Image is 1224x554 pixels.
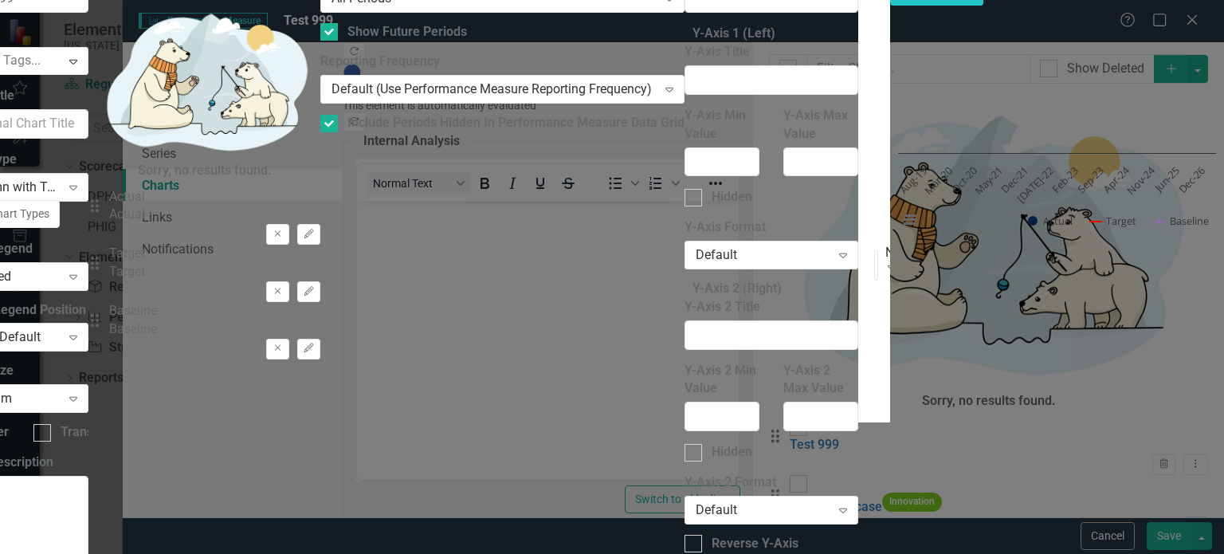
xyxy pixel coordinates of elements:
div: Baseline [109,302,157,320]
div: Hidden [712,188,752,206]
img: No results found [88,3,320,158]
div: Include Periods Hidden In Performance Measure Data Grid [347,114,685,132]
text: Jun-25 [1151,163,1183,195]
button: Show Baseline [1154,214,1210,228]
div: Target [109,263,145,281]
text: Sep-23 [1074,163,1107,196]
div: Actual [109,188,145,206]
svg: Interactive chart [890,6,1224,245]
div: None [885,244,892,262]
div: Hidden [712,443,752,462]
text: Feb-23 [1049,163,1081,196]
label: Y-Axis 2 Format [685,473,858,492]
label: Y-Axis Min Value [685,107,759,143]
button: Show Actual [1028,214,1073,228]
div: Reverse Y-Axis [712,535,798,553]
text: Dec-21 [998,163,1031,196]
text: [DATE]-22 [1014,163,1056,206]
div: Transpose Axes [61,423,153,442]
label: Y-Axis 2 Title [685,298,858,316]
label: Y-Axis Format [685,218,858,237]
label: Y-Axis 2 Min Value [685,362,759,399]
text: Nov-24 [1124,163,1158,197]
text: Aug-19 [896,163,930,197]
button: View chart menu, Chart [899,208,921,230]
div: Chart. Highcharts interactive chart. [890,6,1224,245]
label: Y-Axis Title [685,43,858,61]
text: May-21 [971,163,1006,198]
div: Baseline [109,320,157,339]
div: Default (Use Performance Measure Reporting Frequency) [331,81,657,99]
legend: Y-Axis 1 (Left) [685,25,783,43]
text: Dec-26 [1175,163,1208,196]
label: Y-Axis 2 Max Value [783,362,858,399]
div: Target [109,245,145,263]
label: Reporting Frequency [320,53,685,71]
text: Mar-20 [921,163,955,197]
div: Sorry, no results found. [138,162,272,180]
div: Show Future Periods [347,23,467,41]
div: Default [696,501,830,520]
button: Show Target [1090,214,1136,228]
text: Apr-24 [1100,163,1132,195]
div: Actual [109,206,145,224]
text: Oct-20 [948,163,980,195]
div: Default [696,246,830,265]
label: Y-Axis Max Value [783,107,858,143]
legend: Y-Axis 2 (Right) [685,280,790,298]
